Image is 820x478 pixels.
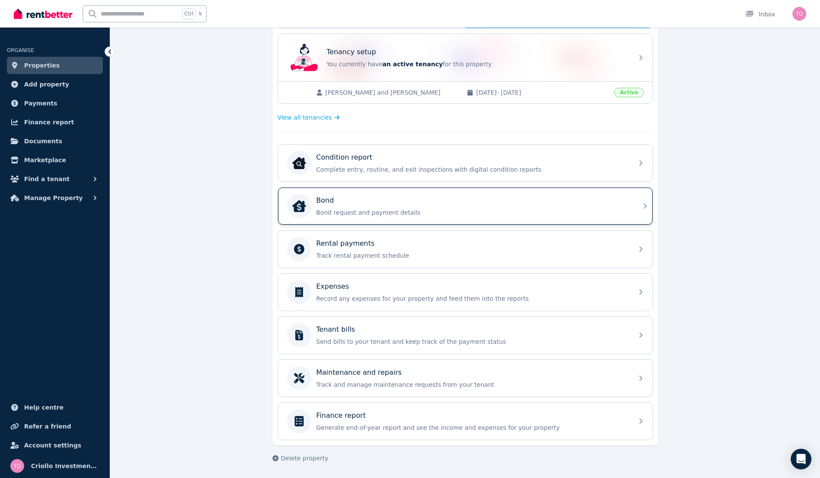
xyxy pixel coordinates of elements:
a: Maintenance and repairsTrack and manage maintenance requests from your tenant [278,360,653,397]
p: Condition report [316,152,372,163]
p: Send bills to your tenant and keep track of the payment status [316,337,628,346]
a: View all tenancies [278,113,340,122]
span: [DATE] - [DATE] [476,88,609,97]
span: k [199,10,202,17]
span: Active [614,88,644,97]
span: Marketplace [24,155,66,165]
span: Help centre [24,402,64,413]
p: Finance report [316,410,366,421]
a: Help centre [7,399,103,416]
button: Delete property [272,454,328,463]
span: Manage Property [24,193,83,203]
p: Maintenance and repairs [316,367,402,378]
a: BondBondBond request and payment details [278,188,653,225]
p: Bond request and payment details [316,208,628,217]
img: Criollo Investments Pty Ltd; Tim O’Byrne [10,459,24,473]
p: Tenancy setup [327,47,376,57]
span: Properties [24,60,60,71]
div: Open Intercom Messenger [791,449,811,469]
span: Documents [24,136,62,146]
a: Condition reportCondition reportComplete entry, routine, and exit inspections with digital condit... [278,145,653,182]
p: Track rental payment schedule [316,251,628,260]
button: Manage Property [7,189,103,207]
a: Finance reportGenerate end-of-year report and see the income and expenses for your property [278,403,653,440]
a: Add property [7,76,103,93]
p: Rental payments [316,238,375,249]
span: Delete property [281,454,328,463]
p: Generate end-of-year report and see the income and expenses for your property [316,423,628,432]
img: Bond [292,199,306,213]
span: Account settings [24,440,81,450]
a: Tenancy setupTenancy setupYou currently havean active tenancyfor this property [278,34,653,81]
a: Marketplace [7,151,103,169]
span: ORGANISE [7,47,34,53]
span: Ctrl [182,8,195,19]
a: Finance report [7,114,103,131]
button: Find a tenant [7,170,103,188]
span: [PERSON_NAME] and [PERSON_NAME] [325,88,458,97]
a: Documents [7,133,103,150]
img: Condition report [292,156,306,170]
p: Expenses [316,281,349,292]
a: Account settings [7,437,103,454]
span: Payments [24,98,57,108]
img: Tenancy setup [291,44,318,71]
a: Properties [7,57,103,74]
img: RentBetter [14,7,72,20]
a: Payments [7,95,103,112]
span: Add property [24,79,69,89]
span: an active tenancy [383,61,443,68]
div: Inbox [745,10,775,19]
img: Criollo Investments Pty Ltd; Tim O’Byrne [792,7,806,21]
a: Refer a friend [7,418,103,435]
p: Complete entry, routine, and exit inspections with digital condition reports [316,165,628,174]
span: View all tenancies [278,113,332,122]
span: Criollo Investments Pty Ltd; [PERSON_NAME] [31,461,99,471]
span: Find a tenant [24,174,70,184]
p: Bond [316,195,334,206]
span: Finance report [24,117,74,127]
a: Rental paymentsTrack rental payment schedule [278,231,653,268]
span: Refer a friend [24,421,71,432]
a: Tenant billsSend bills to your tenant and keep track of the payment status [278,317,653,354]
p: You currently have for this property [327,60,628,68]
p: Record any expenses for your property and feed them into the reports [316,294,628,303]
p: Track and manage maintenance requests from your tenant [316,380,628,389]
p: Tenant bills [316,324,355,335]
a: ExpensesRecord any expenses for your property and feed them into the reports [278,274,653,311]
